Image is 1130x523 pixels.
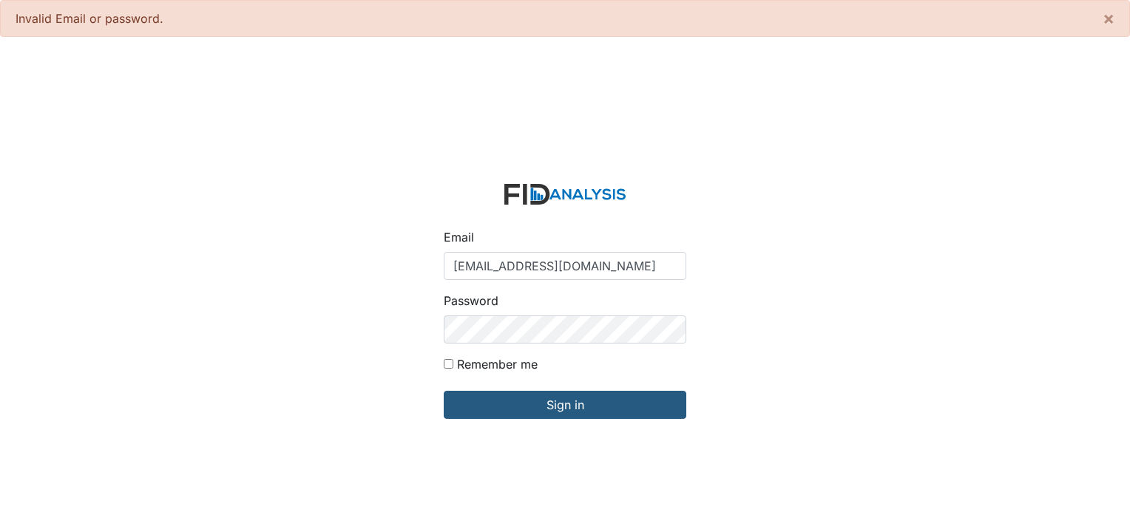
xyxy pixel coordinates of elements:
label: Password [444,292,498,310]
img: logo-2fc8c6e3336f68795322cb6e9a2b9007179b544421de10c17bdaae8622450297.svg [504,184,626,205]
input: Sign in [444,391,686,419]
span: × [1103,7,1114,29]
label: Email [444,228,474,246]
button: × [1088,1,1129,36]
label: Remember me [457,355,538,373]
